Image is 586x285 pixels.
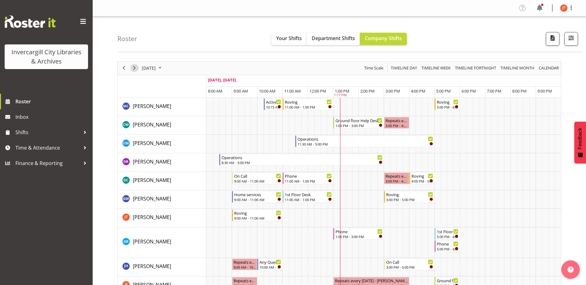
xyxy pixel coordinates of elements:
[363,64,385,72] button: Time Scale
[118,209,206,227] td: Glen Tomlinson resource
[285,197,332,202] div: 11:00 AM - 1:00 PM
[285,105,332,109] div: 11:00 AM - 1:00 PM
[208,88,222,94] span: 8:00 AM
[386,197,433,202] div: 3:00 PM - 5:00 PM
[312,35,355,42] span: Department Shifts
[437,234,458,239] div: 5:00 PM - 6:00 PM
[133,176,171,184] a: [PERSON_NAME]
[384,172,409,184] div: Donald Cunningham"s event - Repeats every tuesday - Donald Cunningham Begin From Tuesday, October...
[334,93,347,98] div: 1:17 PM
[133,195,171,202] a: [PERSON_NAME]
[411,88,425,94] span: 4:00 PM
[437,105,458,109] div: 5:00 PM - 6:00 PM
[297,136,433,142] div: Operations
[307,33,360,45] button: Department Shifts
[284,88,301,94] span: 11:00 AM
[360,33,407,45] button: Company Shifts
[276,35,302,42] span: Your Shifts
[15,112,90,122] span: Inbox
[118,227,206,258] td: Grace Roscoe-Squires resource
[266,99,281,105] div: Active Rhyming
[15,128,80,137] span: Shifts
[335,277,408,283] div: Repeats every [DATE] - [PERSON_NAME]
[564,32,578,46] button: Filter Shifts
[437,241,458,247] div: Phone
[546,32,559,46] button: Download a PDF of the roster for the current day
[15,97,90,106] span: Roster
[283,191,333,203] div: Gabriel McKay Smith"s event - 1st Floor Desk Begin From Tuesday, October 7, 2025 at 11:00:00 AM G...
[232,209,283,221] div: Glen Tomlinson"s event - Roving Begin From Tuesday, October 7, 2025 at 9:00:00 AM GMT+13:00 Ends ...
[234,197,281,202] div: 9:00 AM - 11:00 AM
[577,128,583,149] span: Feedback
[567,266,574,273] img: help-xxl-2.png
[120,64,128,72] button: Previous
[133,139,171,147] a: [PERSON_NAME]
[119,62,129,75] div: previous period
[259,259,281,265] div: Any Questions
[333,228,384,240] div: Grace Roscoe-Squires"s event - Phone Begin From Tuesday, October 7, 2025 at 1:00:00 PM GMT+13:00 ...
[411,179,433,184] div: 4:00 PM - 5:00 PM
[133,158,171,165] a: [PERSON_NAME]
[420,64,452,72] button: Timeline Week
[133,238,171,245] a: [PERSON_NAME]
[259,265,281,270] div: 10:00 AM - 11:00 AM
[141,64,164,72] button: October 2025
[118,190,206,209] td: Gabriel McKay Smith resource
[118,98,206,116] td: Aurora Catu resource
[285,99,332,105] div: Roving
[560,4,567,12] img: jonathan-tomlinson11663.jpg
[208,77,236,83] span: [DATE], [DATE]
[133,213,171,221] a: [PERSON_NAME]
[386,173,408,179] div: Repeats every [DATE] - [PERSON_NAME]
[118,153,206,172] td: Debra Robinson resource
[500,64,536,72] button: Timeline Month
[118,172,206,190] td: Donald Cunningham resource
[285,191,332,197] div: 1st Floor Desk
[384,258,435,270] div: Jillian Hunter"s event - On Call Begin From Tuesday, October 7, 2025 at 3:00:00 PM GMT+13:00 Ends...
[234,216,281,221] div: 9:00 AM - 11:00 AM
[271,33,307,45] button: Your Shifts
[386,265,433,270] div: 3:00 PM - 5:00 PM
[266,105,281,109] div: 10:15 AM - 11:00 AM
[538,64,560,72] button: Month
[335,123,382,128] div: 1:00 PM - 3:00 PM
[335,88,349,94] span: 1:00 PM
[133,121,171,128] span: [PERSON_NAME]
[11,47,82,66] div: Invercargill City Libraries & Archives
[285,173,332,179] div: Phone
[285,179,332,184] div: 11:00 AM - 1:00 PM
[436,88,451,94] span: 5:00 PM
[512,88,527,94] span: 8:00 PM
[295,135,435,147] div: Cindy Mulrooney"s event - Operations Begin From Tuesday, October 7, 2025 at 11:30:00 AM GMT+13:00...
[133,102,171,110] a: [PERSON_NAME]
[386,259,433,265] div: On Call
[435,98,460,110] div: Aurora Catu"s event - Roving Begin From Tuesday, October 7, 2025 at 5:00:00 PM GMT+13:00 Ends At ...
[234,173,281,179] div: On Call
[437,99,458,105] div: Roving
[538,88,552,94] span: 9:00 PM
[297,142,433,147] div: 11:30 AM - 5:00 PM
[130,64,139,72] button: Next
[462,88,476,94] span: 6:00 PM
[437,228,458,234] div: 1st Floor Desk
[234,88,248,94] span: 9:00 AM
[129,62,140,75] div: next period
[283,98,333,110] div: Aurora Catu"s event - Roving Begin From Tuesday, October 7, 2025 at 11:00:00 AM GMT+13:00 Ends At...
[118,258,206,276] td: Jillian Hunter resource
[234,210,281,216] div: Roving
[437,277,458,283] div: Ground floor Help Desk
[386,191,433,197] div: Roving
[133,263,171,270] span: [PERSON_NAME]
[454,64,497,72] button: Fortnight
[390,64,418,72] span: Timeline Day
[335,234,382,239] div: 1:00 PM - 3:00 PM
[384,117,409,129] div: Catherine Wilson"s event - Repeats every tuesday - Catherine Wilson Begin From Tuesday, October 7...
[437,246,458,251] div: 5:00 PM - 6:00 PM
[264,98,283,110] div: Aurora Catu"s event - Active Rhyming Begin From Tuesday, October 7, 2025 at 10:15:00 AM GMT+13:00...
[117,35,137,42] h4: Roster
[140,62,165,75] div: October 7, 2025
